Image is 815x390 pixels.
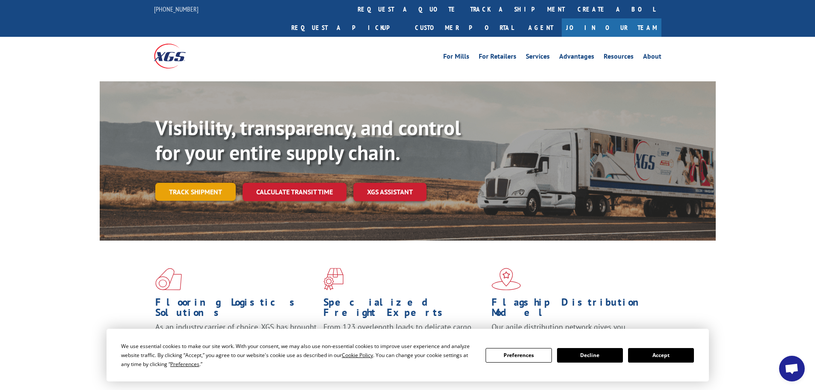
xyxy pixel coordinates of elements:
img: xgs-icon-flagship-distribution-model-red [492,268,521,290]
a: For Retailers [479,53,516,63]
a: Resources [604,53,634,63]
h1: Flooring Logistics Solutions [155,297,317,322]
h1: Specialized Freight Experts [323,297,485,322]
a: Services [526,53,550,63]
a: Advantages [559,53,594,63]
a: Request a pickup [285,18,409,37]
a: Agent [520,18,562,37]
button: Preferences [486,348,551,363]
img: xgs-icon-focused-on-flooring-red [323,268,344,290]
a: For Mills [443,53,469,63]
span: Our agile distribution network gives you nationwide inventory management on demand. [492,322,649,342]
a: Join Our Team [562,18,661,37]
div: We use essential cookies to make our site work. With your consent, we may also use non-essential ... [121,342,475,369]
button: Decline [557,348,623,363]
b: Visibility, transparency, and control for your entire supply chain. [155,114,461,166]
span: Cookie Policy [342,351,373,359]
a: XGS ASSISTANT [353,183,427,201]
button: Accept [628,348,694,363]
a: Open chat [779,356,805,381]
div: Cookie Consent Prompt [107,329,709,381]
h1: Flagship Distribution Model [492,297,653,322]
span: Preferences [170,360,199,368]
a: Customer Portal [409,18,520,37]
a: Track shipment [155,183,236,201]
a: [PHONE_NUMBER] [154,5,199,13]
img: xgs-icon-total-supply-chain-intelligence-red [155,268,182,290]
span: As an industry carrier of choice, XGS has brought innovation and dedication to flooring logistics... [155,322,317,352]
a: About [643,53,661,63]
p: From 123 overlength loads to delicate cargo, our experienced staff knows the best way to move you... [323,322,485,360]
a: Calculate transit time [243,183,347,201]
